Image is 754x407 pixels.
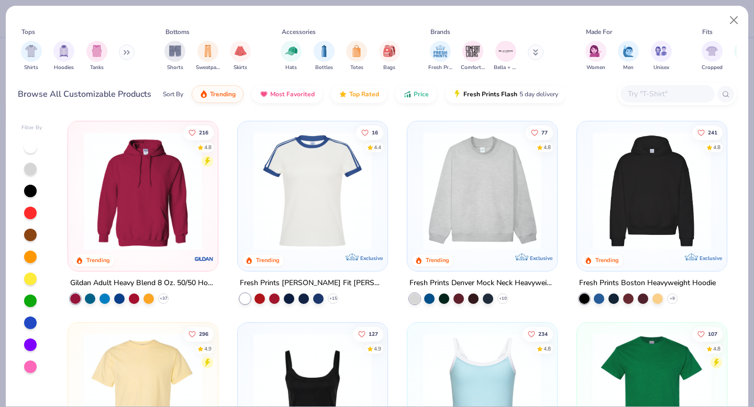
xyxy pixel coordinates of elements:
[285,45,297,57] img: Hats Image
[205,345,212,353] div: 4.9
[541,130,548,135] span: 77
[70,277,216,290] div: Gildan Adult Heavy Blend 8 Oz. 50/50 Hooded Sweatshirt
[494,64,518,72] span: Bella + Canvas
[374,345,381,353] div: 4.9
[252,85,323,103] button: Most Favorited
[369,331,378,336] span: 127
[587,132,716,250] img: 91acfc32-fd48-4d6b-bdad-a4c1a30ac3fc
[285,64,297,72] span: Hats
[314,41,335,72] button: filter button
[58,45,70,57] img: Hoodies Image
[331,85,387,103] button: Top Rated
[653,64,669,72] span: Unisex
[53,41,74,72] div: filter for Hoodies
[160,296,168,302] span: + 37
[383,64,395,72] span: Bags
[651,41,672,72] div: filter for Unisex
[461,41,485,72] div: filter for Comfort Colors
[196,41,220,72] button: filter button
[21,41,42,72] button: filter button
[590,45,602,57] img: Women Image
[702,41,723,72] div: filter for Cropped
[428,41,452,72] button: filter button
[53,41,74,72] button: filter button
[465,43,481,59] img: Comfort Colors Image
[230,41,251,72] button: filter button
[374,143,381,151] div: 4.4
[498,296,506,302] span: + 10
[353,326,383,341] button: Like
[498,43,514,59] img: Bella + Canvas Image
[523,326,553,341] button: Like
[708,331,717,336] span: 107
[210,90,236,98] span: Trending
[21,41,42,72] div: filter for Shirts
[530,255,552,262] span: Exclusive
[281,41,302,72] button: filter button
[230,41,251,72] div: filter for Skirts
[163,89,183,99] div: Sort By
[430,27,450,37] div: Brands
[585,41,606,72] div: filter for Women
[79,132,207,250] img: 01756b78-01f6-4cc6-8d8a-3c30c1a0c8ac
[655,45,667,57] img: Unisex Image
[346,41,367,72] div: filter for Totes
[260,90,268,98] img: most_fav.gif
[196,64,220,72] span: Sweatpants
[586,27,612,37] div: Made For
[346,41,367,72] button: filter button
[192,85,243,103] button: Trending
[184,326,214,341] button: Like
[184,125,214,140] button: Like
[205,143,212,151] div: 4.8
[519,88,558,100] span: 5 day delivery
[199,130,209,135] span: 216
[24,64,38,72] span: Shirts
[546,132,675,250] img: a90f7c54-8796-4cb2-9d6e-4e9644cfe0fe
[461,64,485,72] span: Comfort Colors
[315,64,333,72] span: Bottles
[383,45,395,57] img: Bags Image
[248,132,377,250] img: e5540c4d-e74a-4e58-9a52-192fe86bec9f
[21,27,35,37] div: Tops
[706,45,718,57] img: Cropped Image
[196,41,220,72] div: filter for Sweatpants
[418,132,547,250] img: f5d85501-0dbb-4ee4-b115-c08fa3845d83
[724,10,744,30] button: Close
[379,41,400,72] div: filter for Bags
[360,255,383,262] span: Exclusive
[494,41,518,72] button: filter button
[18,88,151,100] div: Browse All Customizable Products
[164,41,185,72] button: filter button
[702,64,723,72] span: Cropped
[86,41,107,72] div: filter for Tanks
[585,41,606,72] button: filter button
[708,130,717,135] span: 241
[351,45,362,57] img: Totes Image
[199,331,209,336] span: 296
[579,277,716,290] div: Fresh Prints Boston Heavyweight Hoodie
[169,45,181,57] img: Shorts Image
[21,124,42,132] div: Filter By
[627,88,707,100] input: Try "T-Shirt"
[623,64,634,72] span: Men
[544,345,551,353] div: 4.8
[199,90,208,98] img: trending.gif
[428,41,452,72] div: filter for Fresh Prints
[702,41,723,72] button: filter button
[433,43,448,59] img: Fresh Prints Image
[282,27,316,37] div: Accessories
[234,64,247,72] span: Skirts
[25,45,37,57] img: Shirts Image
[194,248,215,269] img: Gildan logo
[240,277,385,290] div: Fresh Prints [PERSON_NAME] Fit [PERSON_NAME] Shirt with Stripes
[651,41,672,72] button: filter button
[167,64,183,72] span: Shorts
[494,41,518,72] div: filter for Bella + Canvas
[414,90,429,98] span: Price
[270,90,315,98] span: Most Favorited
[618,41,639,72] div: filter for Men
[235,45,247,57] img: Skirts Image
[395,85,437,103] button: Price
[281,41,302,72] div: filter for Hats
